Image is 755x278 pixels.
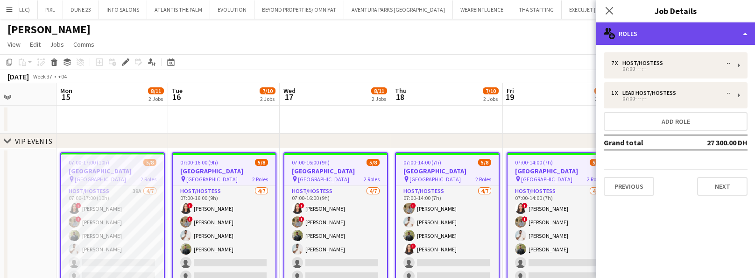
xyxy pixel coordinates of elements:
[507,86,514,95] span: Fri
[26,38,44,50] a: Edit
[587,176,603,183] span: 2 Roles
[75,176,126,183] span: [GEOGRAPHIC_DATA]
[596,22,755,45] div: Roles
[99,0,147,19] button: INFO SALONS
[596,5,755,17] h3: Job Details
[453,0,511,19] button: WEAREINFLUENCE
[46,38,68,50] a: Jobs
[143,159,156,166] span: 5/8
[60,86,72,95] span: Mon
[187,203,193,208] span: !
[590,159,603,166] span: 5/8
[403,159,441,166] span: 07:00-14:00 (7h)
[76,203,81,208] span: !
[7,40,21,49] span: View
[4,38,24,50] a: View
[76,216,81,222] span: !
[594,87,610,94] span: 8/11
[292,159,330,166] span: 07:00-16:00 (9h)
[61,167,164,175] h3: [GEOGRAPHIC_DATA]
[611,60,622,66] div: 7 x
[298,176,349,183] span: [GEOGRAPHIC_DATA]
[727,60,730,66] div: --
[73,40,94,49] span: Comms
[595,95,610,102] div: 2 Jobs
[689,135,748,150] td: 27 300.00 DH
[50,40,64,49] span: Jobs
[254,0,344,19] button: BEYOND PROPERTIES/ OMNIYAT
[170,92,183,102] span: 16
[38,0,63,19] button: PIXL
[59,92,72,102] span: 15
[255,159,268,166] span: 5/8
[475,176,491,183] span: 2 Roles
[483,87,499,94] span: 7/10
[622,60,667,66] div: Host/Hostess
[562,0,653,19] button: EXECUJET [GEOGRAPHIC_DATA]
[283,86,296,95] span: Wed
[15,136,52,146] div: VIP EVENTS
[7,72,29,81] div: [DATE]
[367,159,380,166] span: 5/8
[511,0,562,19] button: THA STAFFING
[611,96,730,101] div: 07:00- --:--
[611,90,622,96] div: 1 x
[727,90,730,96] div: --
[148,95,163,102] div: 2 Jobs
[69,159,109,166] span: 07:00-17:00 (10h)
[148,87,164,94] span: 8/11
[410,243,416,249] span: !
[141,176,156,183] span: 2 Roles
[622,90,680,96] div: Lead Host/Hostess
[63,0,99,19] button: DUNE 23
[505,92,514,102] span: 19
[611,66,730,71] div: 07:00- --:--
[483,95,498,102] div: 2 Jobs
[372,95,387,102] div: 2 Jobs
[260,87,275,94] span: 7/10
[478,159,491,166] span: 5/8
[180,159,218,166] span: 07:00-16:00 (9h)
[282,92,296,102] span: 17
[395,86,407,95] span: Thu
[260,95,275,102] div: 2 Jobs
[284,167,387,175] h3: [GEOGRAPHIC_DATA]
[522,203,528,208] span: !
[7,22,91,36] h1: [PERSON_NAME]
[70,38,98,50] a: Comms
[344,0,453,19] button: AVENTURA PARKS [GEOGRAPHIC_DATA]
[396,167,499,175] h3: [GEOGRAPHIC_DATA]
[371,87,387,94] span: 8/11
[364,176,380,183] span: 2 Roles
[515,159,553,166] span: 07:00-14:00 (7h)
[30,40,41,49] span: Edit
[508,167,610,175] h3: [GEOGRAPHIC_DATA]
[172,86,183,95] span: Tue
[410,203,416,208] span: !
[299,203,304,208] span: !
[147,0,210,19] button: ATLANTIS THE PALM
[522,216,528,222] span: !
[187,216,193,222] span: !
[58,73,67,80] div: +04
[697,177,748,196] button: Next
[604,177,654,196] button: Previous
[252,176,268,183] span: 2 Roles
[394,92,407,102] span: 18
[409,176,461,183] span: [GEOGRAPHIC_DATA]
[210,0,254,19] button: EVOLUTION
[31,73,54,80] span: Week 37
[521,176,572,183] span: [GEOGRAPHIC_DATA]
[186,176,238,183] span: [GEOGRAPHIC_DATA]
[299,216,304,222] span: !
[604,112,748,131] button: Add role
[604,135,689,150] td: Grand total
[173,167,275,175] h3: [GEOGRAPHIC_DATA]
